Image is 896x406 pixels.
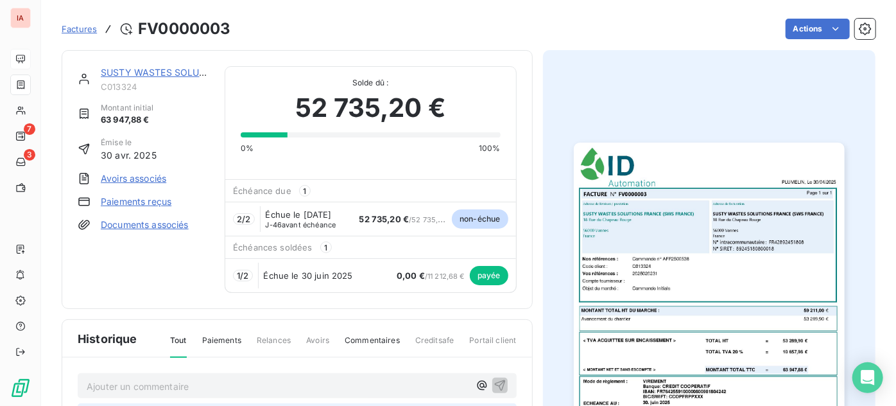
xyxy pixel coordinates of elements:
a: Documents associés [101,218,189,231]
span: Relances [257,335,291,357]
span: / 52 735,20 € [359,215,454,224]
span: Factures [62,24,97,34]
span: Échéance due [233,186,291,196]
span: Solde dû : [241,77,500,89]
span: / 11 212,68 € [397,272,465,281]
span: 30 avr. 2025 [101,148,157,162]
span: 3 [24,149,35,161]
span: non-échue [452,209,508,229]
a: Factures [62,22,97,35]
span: 52 735,20 € [295,89,445,127]
span: avant échéance [266,221,336,229]
span: Avoirs [306,335,329,357]
span: payée [470,266,508,285]
span: 0,00 € [397,270,425,281]
button: Actions [786,19,850,39]
span: 52 735,20 € [359,214,409,224]
a: Paiements reçus [101,195,171,208]
span: 63 947,88 € [101,114,153,127]
span: Échue le [DATE] [266,209,332,220]
span: Historique [78,330,137,348]
span: Échue le 30 juin 2025 [264,270,353,281]
span: Émise le [101,137,157,148]
span: J-46 [266,220,282,229]
span: Échéances soldées [233,242,313,252]
span: 2 / 2 [237,214,250,224]
div: IA [10,8,31,28]
span: Creditsafe [415,335,454,357]
span: 1 / 2 [237,270,248,281]
img: Logo LeanPay [10,378,31,398]
span: Montant initial [101,102,153,114]
span: Portail client [469,335,516,357]
span: Tout [170,335,187,358]
span: 1 [299,185,311,197]
div: Open Intercom Messenger [852,362,883,393]
span: 1 [320,242,332,253]
span: Paiements [202,335,241,357]
span: 100% [479,143,501,154]
span: C013324 [101,82,209,92]
span: Commentaires [345,335,400,357]
span: 0% [241,143,254,154]
a: Avoirs associés [101,172,166,185]
a: SUSTY WASTES SOLUTIONS [GEOGRAPHIC_DATA] (SWS FRANCE) [101,67,393,78]
h3: FV0000003 [138,17,230,40]
span: 7 [24,123,35,135]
